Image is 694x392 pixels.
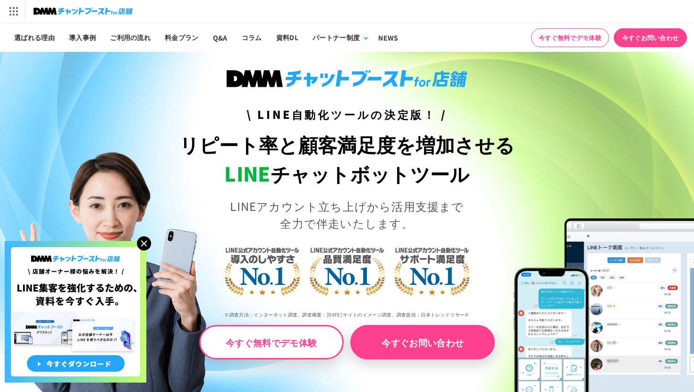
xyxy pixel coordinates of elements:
[350,325,495,359] a: 今すぐお問い合わせ
[34,5,133,18] img: チャットブーストfor店舗
[206,23,235,52] a: Q&A
[269,23,305,52] a: 資料DL
[371,23,405,52] a: NEWS
[7,23,62,52] a: 選ばれる理由
[614,28,687,47] a: 今すぐお問い合わせ
[174,130,521,188] h1: リピート率と顧客満足度を増加させる チャットボットツール
[224,159,270,187] span: LINE
[194,210,500,328] img: LINE公式アカウント自動化ツール導入のしやすさNo.1｜LINE公式アカウント自動化ツール品質満足度No.1｜LINE公式アカウント自動化ツールサポート満足度No.1
[235,23,269,52] a: コラム
[174,106,521,123] h3: \ LINE自動化ツールの決定版！ /
[174,198,521,232] p: LINEアカウント立ち上げから活用支援まで 全力で伴走いたします。
[5,241,146,383] img: 店舗オーナー様の悩みを解決!LINE集客を狂化するための資料を今すぐ入手!
[158,23,206,52] a: 料金プラン
[174,304,521,325] p: ※調査方法：インターネット調査、調査概要：[DATE] サイトのイメージ調査、調査提供：日本トレンドリサーチ
[62,23,103,52] a: 導入事例
[313,33,360,42] div: パートナー制度
[103,23,158,52] a: ご利用の流れ
[531,28,609,47] a: 今すぐ無料でデモ体験
[199,325,344,359] a: 今すぐ無料でデモ体験
[5,241,146,252] a: 店舗オーナー様の悩みを解決!LINE集客を狂化するための資料を今すぐ入手!
[1,1,25,21] img: サービス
